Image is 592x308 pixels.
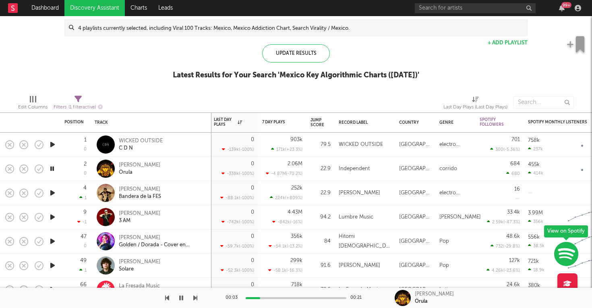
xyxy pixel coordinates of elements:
div: La Fresada Music [119,283,189,290]
div: 3.99M [528,210,543,216]
div: 1 [84,137,87,143]
div: 0 [251,234,254,239]
div: 0 [84,171,87,176]
div: Golden / Dorada - Cover en Español [119,241,205,249]
div: 903k [290,137,302,142]
div: 47 [81,234,87,239]
div: [PERSON_NAME] [119,210,160,217]
a: [PERSON_NAME]3 AM [119,210,160,225]
input: Search... [513,96,574,108]
div: View on Spotify [544,225,588,237]
div: 299k [290,258,302,263]
div: [PERSON_NAME] [439,212,481,222]
div: 356k [528,219,543,224]
div: 99 + [561,2,571,8]
a: [PERSON_NAME]Bandera de la FES [119,186,161,200]
div: 356k [291,234,302,239]
div: Record Label [339,120,387,125]
div: [GEOGRAPHIC_DATA] [399,237,431,246]
div: 33.4k [507,210,520,215]
a: La Fresada MusicEl General - [PERSON_NAME] [119,283,189,297]
div: [PERSON_NAME] [119,258,160,266]
div: [GEOGRAPHIC_DATA] [399,212,431,222]
div: 0 [84,147,87,152]
div: Last Day Plays (Last Day Plays) [443,92,507,116]
div: 16 [514,187,520,192]
div: Latest Results for Your Search ' Mexico Key Algorithmic Charts ([DATE]) ' [173,71,419,80]
div: -742k ( -100 % ) [221,219,254,225]
div: Orula [415,298,427,305]
div: Edit Columns [18,102,48,112]
div: Pop [439,237,449,246]
div: Position [64,120,84,125]
div: -139k ( -100 % ) [222,147,254,152]
div: 680 [506,171,520,176]
div: Latin [439,285,451,295]
div: 66 [80,282,87,287]
div: [GEOGRAPHIC_DATA] [399,261,431,271]
div: WICKED OUTSIDE [339,140,383,150]
div: 0 [251,210,254,215]
div: 721k [528,259,539,264]
div: 0 [251,282,254,287]
div: Solare [119,266,160,273]
div: [PERSON_NAME] [119,234,205,241]
div: 300 ( -5.36 % ) [490,147,520,152]
div: 0 [251,161,254,166]
div: [GEOGRAPHIC_DATA] [399,164,431,174]
div: 556k [528,235,540,240]
div: 4 [83,185,87,191]
div: 684 [510,161,520,166]
div: 4.43M [288,210,302,215]
div: 455k [528,162,540,167]
div: Orula [119,169,160,176]
div: 127k [509,258,520,263]
div: [PERSON_NAME] [415,291,454,298]
div: 1 [79,268,87,273]
div: Genre [439,120,468,125]
div: 2.59k ( -47.3 % ) [487,219,520,225]
div: 252k [291,185,302,191]
div: 2.06M [288,161,302,166]
div: Track [95,120,203,125]
div: -52.3k ( -100 % ) [221,268,254,273]
div: 3 AM [119,217,160,225]
div: 78.5 [310,285,331,295]
div: Independent [339,164,370,174]
div: 701 [511,137,520,142]
input: Search for artists [415,3,536,13]
div: Jump Score [310,118,324,127]
div: 1 [79,195,87,200]
div: 38.5k [528,243,544,248]
div: 732 ( -29.8 % ) [491,243,520,249]
div: corrido [439,164,457,174]
div: 22.9 [310,164,331,174]
div: Filters(1 filter active) [54,92,103,116]
div: 380k [528,283,540,288]
div: 18.9k [528,267,544,273]
div: [PERSON_NAME] [119,162,160,169]
div: -4.87M ( -70.2 % ) [266,171,302,176]
div: 91.6 [310,261,331,271]
div: -88.1k ( -100 % ) [220,195,254,200]
span: ( 1 filter active) [68,105,96,110]
div: [PERSON_NAME] [339,261,380,271]
input: 4 playlists currently selected, including Viral 100 Tracks: Mexico, Mexico Addiction Chart, Searc... [74,20,527,36]
div: 414k [528,171,543,176]
div: -338k ( -100 % ) [221,171,254,176]
a: [PERSON_NAME]Golden / Dorada - Cover en Español [119,234,205,249]
div: -1 [77,219,87,225]
div: 718k [291,282,302,287]
div: electro corridos [439,188,472,198]
div: 9 [83,210,87,215]
div: 94.2 [310,212,331,222]
div: 49 [80,258,87,263]
div: C D N [119,145,163,152]
div: -842k ( -16 % ) [272,219,302,225]
a: [PERSON_NAME]Solare [119,258,160,273]
div: 22.9 [310,188,331,198]
div: Edit Columns [18,92,48,116]
div: Spotify Followers [480,117,508,127]
div: 4.26k ( -23.6 % ) [486,268,520,273]
div: 2 [84,162,87,167]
